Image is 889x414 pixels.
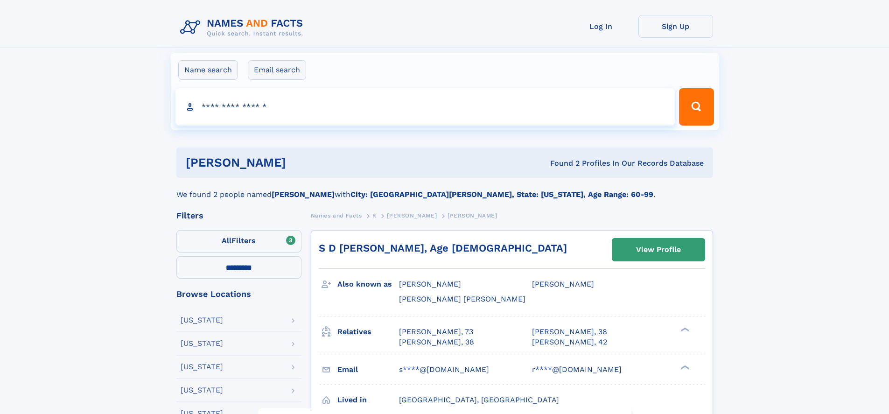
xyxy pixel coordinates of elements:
[564,15,638,38] a: Log In
[248,60,306,80] label: Email search
[387,212,437,219] span: [PERSON_NAME]
[181,363,223,371] div: [US_STATE]
[638,15,713,38] a: Sign Up
[399,395,559,404] span: [GEOGRAPHIC_DATA], [GEOGRAPHIC_DATA]
[399,337,474,347] a: [PERSON_NAME], 38
[176,211,301,220] div: Filters
[181,316,223,324] div: [US_STATE]
[337,324,399,340] h3: Relatives
[372,210,377,221] a: K
[222,236,231,245] span: All
[399,295,525,303] span: [PERSON_NAME] [PERSON_NAME]
[418,158,704,168] div: Found 2 Profiles In Our Records Database
[337,362,399,378] h3: Email
[399,280,461,288] span: [PERSON_NAME]
[636,239,681,260] div: View Profile
[612,239,705,261] a: View Profile
[532,337,607,347] a: [PERSON_NAME], 42
[532,327,607,337] a: [PERSON_NAME], 38
[679,326,690,332] div: ❯
[176,230,301,253] label: Filters
[178,60,238,80] label: Name search
[448,212,497,219] span: [PERSON_NAME]
[350,190,653,199] b: City: [GEOGRAPHIC_DATA][PERSON_NAME], State: [US_STATE], Age Range: 60-99
[176,15,311,40] img: Logo Names and Facts
[399,327,473,337] a: [PERSON_NAME], 73
[532,280,594,288] span: [PERSON_NAME]
[387,210,437,221] a: [PERSON_NAME]
[176,178,713,200] div: We found 2 people named with .
[181,340,223,347] div: [US_STATE]
[186,157,418,168] h1: [PERSON_NAME]
[372,212,377,219] span: K
[679,88,714,126] button: Search Button
[319,242,567,254] a: S D [PERSON_NAME], Age [DEMOGRAPHIC_DATA]
[337,392,399,408] h3: Lived in
[181,386,223,394] div: [US_STATE]
[311,210,362,221] a: Names and Facts
[176,290,301,298] div: Browse Locations
[175,88,675,126] input: search input
[679,364,690,370] div: ❯
[272,190,335,199] b: [PERSON_NAME]
[337,276,399,292] h3: Also known as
